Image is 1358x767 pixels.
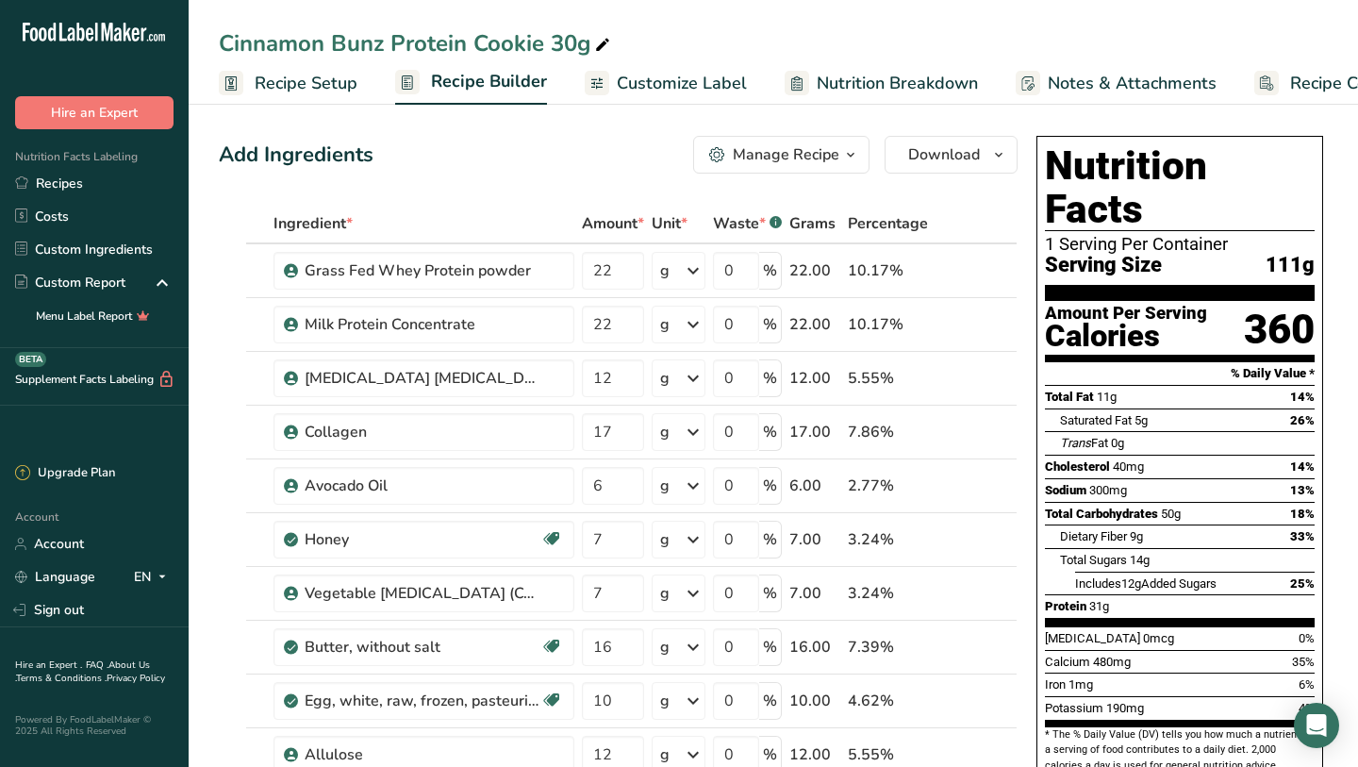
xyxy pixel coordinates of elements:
[305,475,540,497] div: Avocado Oil
[15,464,115,483] div: Upgrade Plan
[305,313,540,336] div: Milk Protein Concentrate
[660,313,670,336] div: g
[789,367,840,390] div: 12.00
[1075,576,1217,591] span: Includes Added Sugars
[789,313,840,336] div: 22.00
[713,212,782,235] div: Waste
[1048,71,1217,96] span: Notes & Attachments
[1290,576,1315,591] span: 25%
[1290,507,1315,521] span: 18%
[86,659,108,672] a: FAQ .
[1106,701,1144,715] span: 190mg
[1130,529,1143,543] span: 9g
[817,71,978,96] span: Nutrition Breakdown
[15,273,125,292] div: Custom Report
[1045,483,1086,497] span: Sodium
[789,636,840,659] div: 16.00
[305,367,540,390] div: [MEDICAL_DATA] [MEDICAL_DATA] fiber (Chicory Root Powder)
[15,560,95,593] a: Language
[885,136,1018,174] button: Download
[219,26,614,60] div: Cinnamon Bunz Protein Cookie 30g
[15,96,174,129] button: Hire an Expert
[660,582,670,605] div: g
[652,212,687,235] span: Unit
[848,313,928,336] div: 10.17%
[585,62,747,105] a: Customize Label
[789,528,840,551] div: 7.00
[908,143,980,166] span: Download
[1290,390,1315,404] span: 14%
[785,62,978,105] a: Nutrition Breakdown
[305,259,540,282] div: Grass Fed Whey Protein powder
[789,690,840,712] div: 10.00
[660,421,670,443] div: g
[107,672,165,685] a: Privacy Policy
[660,475,670,497] div: g
[1290,483,1315,497] span: 13%
[273,212,353,235] span: Ingredient
[848,690,928,712] div: 4.62%
[219,140,373,171] div: Add Ingredients
[789,259,840,282] div: 22.00
[582,212,644,235] span: Amount
[305,636,540,659] div: Butter, without salt
[305,421,540,443] div: Collagen
[1016,62,1217,105] a: Notes & Attachments
[15,659,82,672] a: Hire an Expert .
[1045,631,1140,645] span: [MEDICAL_DATA]
[1045,677,1066,692] span: Iron
[1290,529,1315,543] span: 33%
[219,62,357,105] a: Recipe Setup
[1299,701,1315,715] span: 4%
[617,71,747,96] span: Customize Label
[1244,305,1315,355] div: 360
[1097,390,1117,404] span: 11g
[1045,305,1207,323] div: Amount Per Serving
[1045,507,1158,521] span: Total Carbohydrates
[1299,677,1315,692] span: 6%
[305,743,540,766] div: Allulose
[848,212,928,235] span: Percentage
[789,743,840,766] div: 12.00
[789,421,840,443] div: 17.00
[395,60,547,106] a: Recipe Builder
[848,475,928,497] div: 2.77%
[16,672,107,685] a: Terms & Conditions .
[660,690,670,712] div: g
[15,352,46,367] div: BETA
[305,690,540,712] div: Egg, white, raw, frozen, pasteurized
[848,259,928,282] div: 10.17%
[1045,362,1315,385] section: % Daily Value *
[431,69,547,94] span: Recipe Builder
[1068,677,1093,692] span: 1mg
[848,421,928,443] div: 7.86%
[1045,144,1315,231] h1: Nutrition Facts
[660,367,670,390] div: g
[1290,459,1315,474] span: 14%
[1130,553,1150,567] span: 14g
[1060,553,1127,567] span: Total Sugars
[1045,235,1315,254] div: 1 Serving Per Container
[660,528,670,551] div: g
[848,582,928,605] div: 3.24%
[1045,323,1207,350] div: Calories
[15,659,150,685] a: About Us .
[848,636,928,659] div: 7.39%
[1266,254,1315,277] span: 111g
[134,566,174,589] div: EN
[1113,459,1144,474] span: 40mg
[305,582,540,605] div: Vegetable [MEDICAL_DATA] (Coconut-derived)
[1089,483,1127,497] span: 300mg
[733,143,839,166] div: Manage Recipe
[15,714,174,737] div: Powered By FoodLabelMaker © 2025 All Rights Reserved
[1060,436,1108,450] span: Fat
[1060,529,1127,543] span: Dietary Fiber
[1060,436,1091,450] i: Trans
[305,528,540,551] div: Honey
[1045,599,1086,613] span: Protein
[1089,599,1109,613] span: 31g
[1121,576,1141,591] span: 12g
[660,636,670,659] div: g
[789,582,840,605] div: 7.00
[1045,701,1103,715] span: Potassium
